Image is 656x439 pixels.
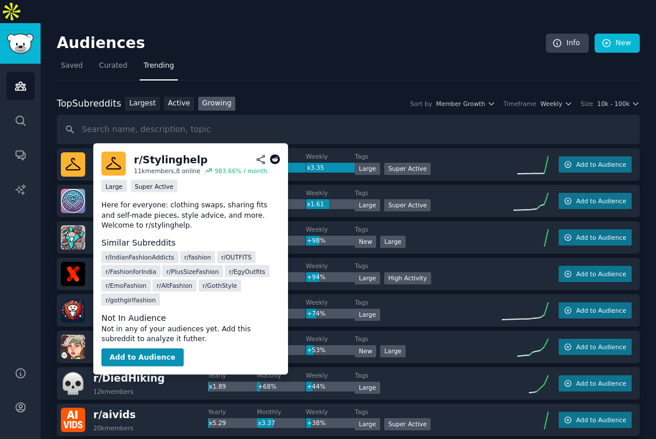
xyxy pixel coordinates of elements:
[61,262,85,286] img: iptvx
[221,253,252,261] span: r/ OUTFITS
[576,160,626,169] span: Add to Audience
[208,371,257,379] dt: Yearly
[355,163,380,175] div: Large
[101,200,280,231] p: Here for everyone: clothing swaps, sharing fits and self-made pieces, style advice, and more. Wel...
[559,375,632,392] button: Add to Audience
[576,197,626,205] span: Add to Audience
[7,34,34,54] img: GummySearch logo
[576,416,626,424] span: Add to Audience
[410,100,432,108] div: Sort by
[257,371,306,379] dt: Monthly
[99,61,127,71] span: Curated
[203,281,238,290] span: r/ GothStyle
[355,298,502,306] dt: Tags
[61,298,85,323] img: Insurance_Companies
[576,270,626,278] span: Add to Audience
[355,371,502,379] dt: Tags
[57,115,640,144] input: Search name, description, topic
[208,408,257,416] dt: Yearly
[355,418,380,430] div: Large
[101,152,126,176] img: Stylinghelp
[307,200,325,207] span: x1.61
[61,61,83,71] span: Saved
[61,371,85,396] img: DiedHiking
[258,419,275,426] span: x3.37
[93,409,136,420] span: r/ aivids
[57,34,546,53] h2: Audiences
[384,199,431,211] div: Super Active
[355,262,502,270] dt: Tags
[214,167,267,175] div: 983.66 % / month
[581,100,593,108] div: Size
[209,383,226,390] span: x1.89
[380,236,406,248] div: Large
[131,180,178,192] div: Super Active
[105,281,147,290] span: r/ EmoFashion
[307,383,326,390] span: +44%
[595,34,640,53] a: New
[105,267,156,275] span: r/ FashionforIndia
[355,152,502,160] dt: Tags
[307,419,326,426] span: +38%
[184,253,211,261] span: r/ fashion
[355,225,502,233] dt: Tags
[355,408,502,416] dt: Tags
[355,189,502,197] dt: Tags
[576,343,626,351] span: Add to Audience
[355,335,502,343] dt: Tags
[101,312,280,324] dt: Not In Audience
[144,61,174,71] span: Trending
[306,335,355,343] dt: Weekly
[306,189,355,197] dt: Weekly
[355,199,380,211] div: Large
[125,97,160,111] a: Largest
[576,306,626,314] span: Add to Audience
[61,225,85,250] img: IndianCivicFails
[306,225,355,233] dt: Weekly
[559,266,632,282] button: Add to Audience
[166,267,218,275] span: r/ PlusSizeFashion
[306,298,355,306] dt: Weekly
[61,335,85,359] img: Uncanny_Xmen
[61,189,85,213] img: MyBoyfriendIsAI
[559,412,632,428] button: Add to Audience
[198,97,236,111] a: Growing
[209,419,226,426] span: x5.29
[355,272,380,284] div: Large
[307,346,326,353] span: +53%
[355,345,376,357] div: New
[307,310,326,317] span: +74%
[101,348,184,367] button: Add to Audience
[61,408,85,432] img: aivids
[541,100,573,108] button: Weekly
[229,267,265,275] span: r/ EgyOutfits
[597,100,640,108] button: 10k - 100k
[546,34,589,53] a: Info
[258,383,276,390] span: +68%
[306,371,355,379] dt: Weekly
[307,164,325,171] span: x3.35
[559,193,632,209] button: Add to Audience
[164,97,194,111] a: Active
[93,424,133,432] div: 20k members
[380,345,406,357] div: Large
[559,229,632,246] button: Add to Audience
[101,324,280,344] dd: Not in any of your audiences yet. Add this subreddit to analyze it futher.
[597,100,629,108] span: 10k - 100k
[306,408,355,416] dt: Weekly
[436,100,495,108] button: Member Growth
[384,272,431,284] div: High Activity
[384,163,431,175] div: Super Active
[384,418,431,430] div: Super Active
[355,382,380,394] div: Large
[306,262,355,270] dt: Weekly
[307,273,326,280] span: +94%
[156,281,192,290] span: r/ AltFashion
[101,180,127,192] div: Large
[134,152,207,167] div: r/ Stylinghelp
[576,233,626,242] span: Add to Audience
[576,379,626,387] span: Add to Audience
[355,236,376,248] div: New
[559,339,632,355] button: Add to Audience
[101,237,280,249] dt: Similar Subreddits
